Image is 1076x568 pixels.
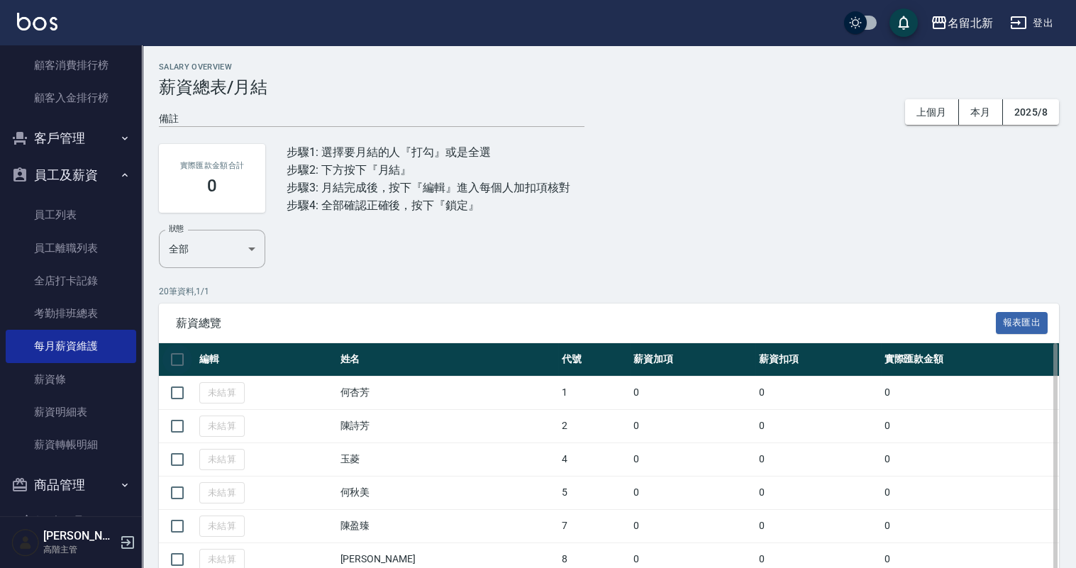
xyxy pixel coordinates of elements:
[1003,99,1059,126] button: 2025/8
[558,343,631,377] th: 代號
[287,196,570,214] div: 步驟4: 全部確認正確後，按下『鎖定』
[287,179,570,196] div: 步驟3: 月結完成後，按下『編輯』進入每個人加扣項核對
[159,230,265,268] div: 全部
[881,376,1059,409] td: 0
[17,13,57,30] img: Logo
[630,343,755,377] th: 薪資加項
[337,409,558,442] td: 陳詩芳
[889,9,918,37] button: save
[558,376,631,409] td: 1
[207,176,217,196] h3: 0
[11,528,40,557] img: Person
[558,409,631,442] td: 2
[6,428,136,461] a: 薪資轉帳明細
[755,343,881,377] th: 薪資扣項
[287,143,570,161] div: 步驟1: 選擇要月結的人『打勾』或是全選
[881,509,1059,542] td: 0
[959,99,1003,126] button: 本月
[337,476,558,509] td: 何秋美
[6,467,136,503] button: 商品管理
[6,82,136,114] a: 顧客入金排行榜
[6,264,136,297] a: 全店打卡記錄
[948,14,993,32] div: 名留北新
[6,199,136,231] a: 員工列表
[43,543,116,556] p: 高階主管
[159,62,1059,72] h2: Salary Overview
[630,409,755,442] td: 0
[337,442,558,476] td: 玉菱
[558,476,631,509] td: 5
[755,509,881,542] td: 0
[337,509,558,542] td: 陳盈臻
[6,363,136,396] a: 薪資條
[337,376,558,409] td: 何杏芳
[996,316,1048,329] a: 報表匯出
[905,99,959,126] button: 上個月
[1004,10,1059,36] button: 登出
[925,9,999,38] button: 名留北新
[881,442,1059,476] td: 0
[287,161,570,179] div: 步驟2: 下方按下『月結』
[6,157,136,194] button: 員工及薪資
[6,49,136,82] a: 顧客消費排行榜
[6,503,136,540] button: 行銷工具
[755,476,881,509] td: 0
[755,409,881,442] td: 0
[6,120,136,157] button: 客戶管理
[630,476,755,509] td: 0
[558,509,631,542] td: 7
[6,396,136,428] a: 薪資明細表
[630,442,755,476] td: 0
[159,77,1059,97] h3: 薪資總表/月結
[881,476,1059,509] td: 0
[630,509,755,542] td: 0
[6,232,136,264] a: 員工離職列表
[630,376,755,409] td: 0
[6,297,136,330] a: 考勤排班總表
[996,312,1048,334] button: 報表匯出
[176,161,248,170] h2: 實際匯款金額合計
[881,343,1059,377] th: 實際匯款金額
[337,343,558,377] th: 姓名
[176,316,996,330] span: 薪資總覽
[881,409,1059,442] td: 0
[43,529,116,543] h5: [PERSON_NAME]
[755,376,881,409] td: 0
[755,442,881,476] td: 0
[558,442,631,476] td: 4
[169,223,184,234] label: 狀態
[196,343,337,377] th: 編輯
[159,285,1059,298] p: 20 筆資料, 1 / 1
[6,330,136,362] a: 每月薪資維護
